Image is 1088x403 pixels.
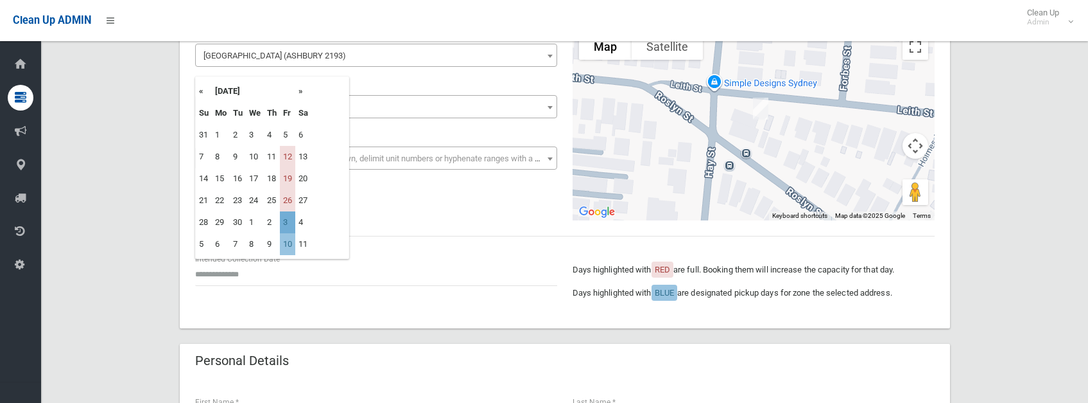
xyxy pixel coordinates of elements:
td: 11 [264,146,280,168]
td: 7 [196,146,212,168]
th: » [295,80,311,102]
td: 29 [212,211,230,233]
span: RED [655,265,670,274]
span: BLUE [655,288,674,298]
td: 16 [230,168,246,190]
th: Fr [280,102,295,124]
td: 21 [196,190,212,211]
th: Tu [230,102,246,124]
td: 15 [212,168,230,190]
span: Select the unit number from the dropdown, delimit unit numbers or hyphenate ranges with a comma [203,154,562,163]
th: [DATE] [212,80,295,102]
td: 2 [264,211,280,233]
td: 30 [230,211,246,233]
td: 9 [230,146,246,168]
button: Show satellite imagery [632,34,703,60]
th: Th [264,102,280,124]
td: 3 [280,211,295,233]
span: Clean Up ADMIN [13,14,91,26]
td: 27 [295,190,311,211]
td: 25 [264,190,280,211]
td: 2 [230,124,246,146]
td: 5 [196,233,212,255]
td: 6 [295,124,311,146]
td: 18 [264,168,280,190]
a: Terms (opens in new tab) [913,212,931,219]
th: Sa [295,102,311,124]
span: Clean Up [1021,8,1072,27]
img: Google [576,204,618,220]
td: 4 [295,211,311,233]
th: Su [196,102,212,124]
th: We [246,102,264,124]
small: Admin [1027,17,1059,27]
button: Keyboard shortcuts [772,211,827,220]
td: 11 [295,233,311,255]
td: 24 [246,190,264,211]
td: 26 [280,190,295,211]
td: 12 [280,146,295,168]
th: Mo [212,102,230,124]
td: 10 [280,233,295,255]
td: 3 [246,124,264,146]
td: 1 [246,211,264,233]
td: 17 [246,168,264,190]
td: 8 [212,146,230,168]
span: Hay Street (ASHBURY 2193) [198,47,554,65]
td: 8 [246,233,264,255]
td: 23 [230,190,246,211]
td: 4 [264,124,280,146]
span: Map data ©2025 Google [835,212,905,219]
td: 20 [295,168,311,190]
header: Personal Details [180,348,304,373]
td: 14 [196,168,212,190]
div: 68 Hay Street, ASHBURY NSW 2193 [748,93,773,125]
td: 9 [264,233,280,255]
td: 31 [196,124,212,146]
button: Drag Pegman onto the map to open Street View [902,179,928,205]
td: 6 [212,233,230,255]
td: 5 [280,124,295,146]
button: Toggle fullscreen view [902,34,928,60]
td: 13 [295,146,311,168]
button: Show street map [579,34,632,60]
a: Open this area in Google Maps (opens a new window) [576,204,618,220]
span: 68 [195,95,557,118]
button: Map camera controls [902,133,928,159]
td: 1 [212,124,230,146]
p: Days highlighted with are designated pickup days for zone the selected address. [573,285,935,301]
td: 28 [196,211,212,233]
span: 68 [198,98,554,116]
p: Days highlighted with are full. Booking them will increase the capacity for that day. [573,262,935,278]
th: « [196,80,212,102]
td: 22 [212,190,230,211]
td: 19 [280,168,295,190]
td: 10 [246,146,264,168]
span: Hay Street (ASHBURY 2193) [195,44,557,67]
td: 7 [230,233,246,255]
